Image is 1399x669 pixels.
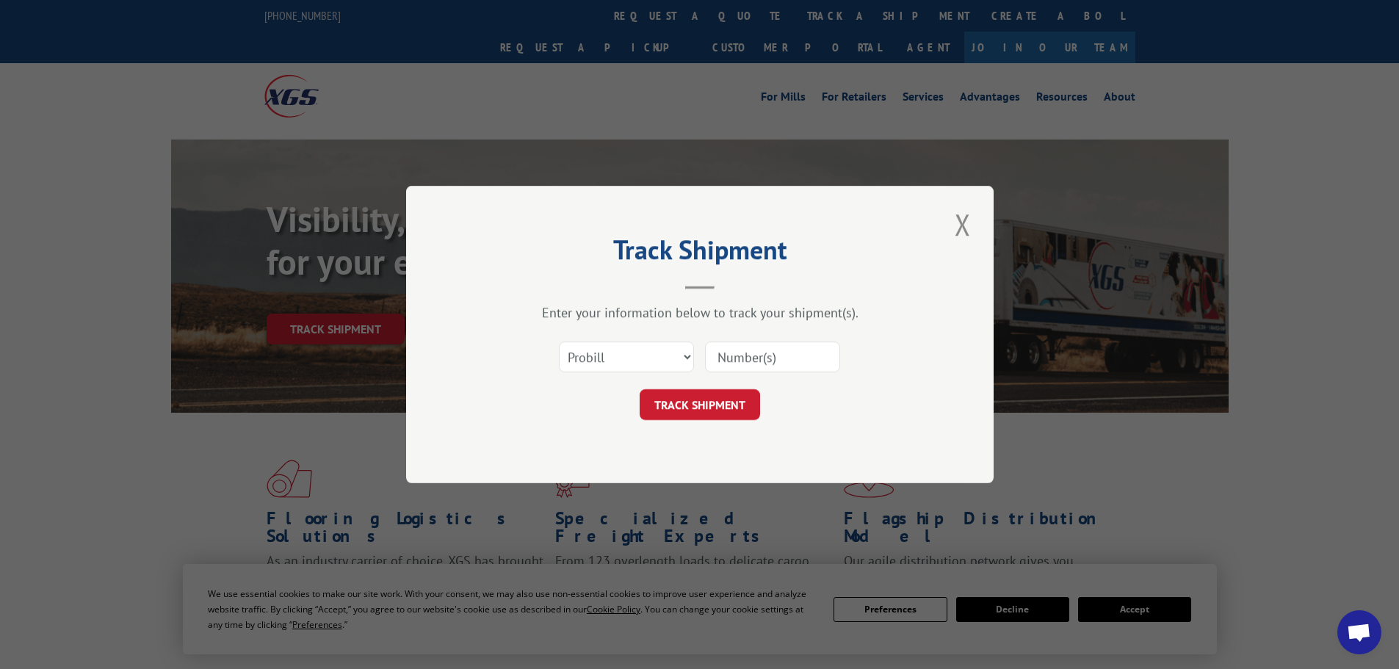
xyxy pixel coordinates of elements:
input: Number(s) [705,341,840,372]
button: Close modal [950,204,975,245]
a: Open chat [1337,610,1381,654]
h2: Track Shipment [480,239,920,267]
button: TRACK SHIPMENT [640,389,760,420]
div: Enter your information below to track your shipment(s). [480,304,920,321]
